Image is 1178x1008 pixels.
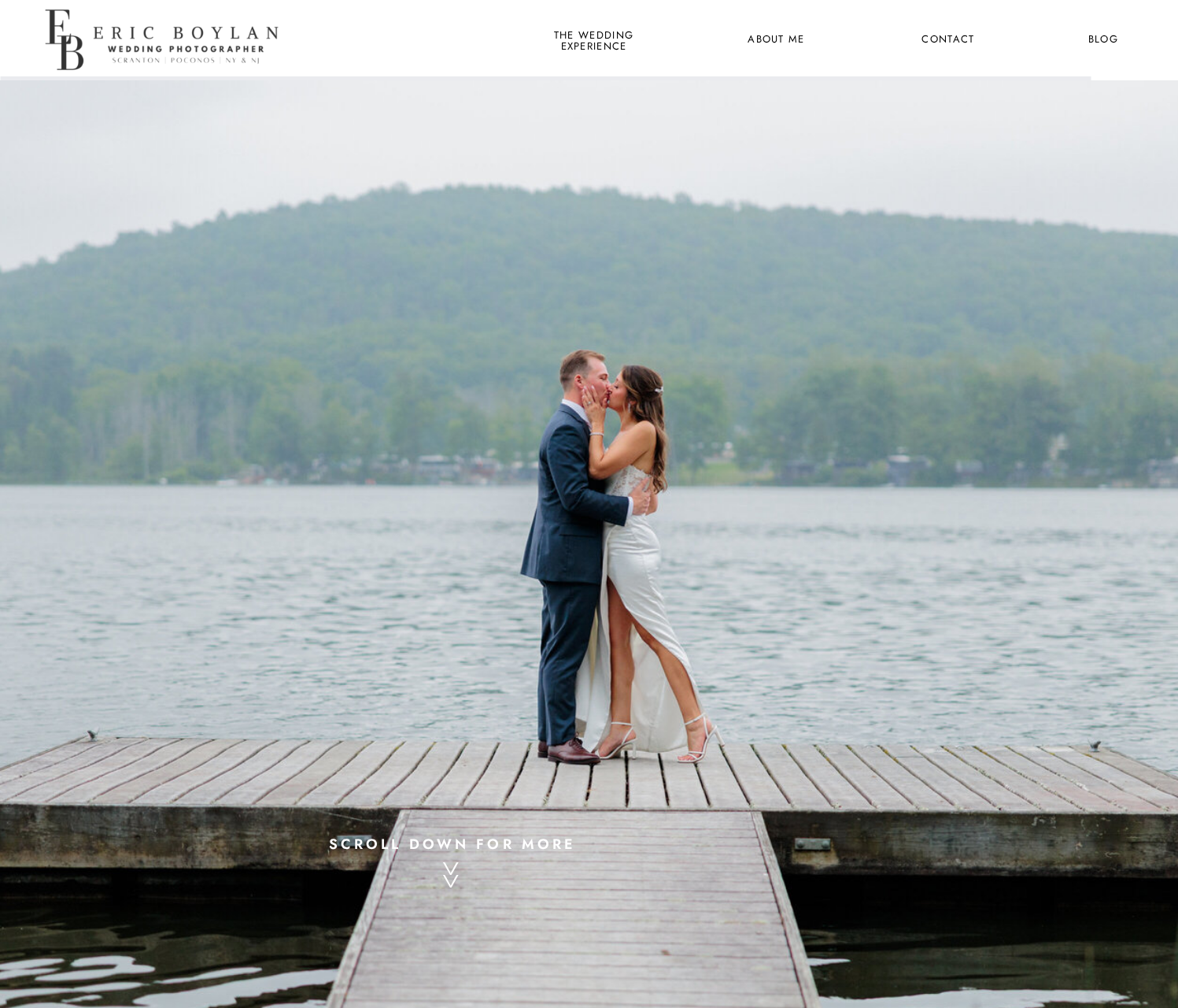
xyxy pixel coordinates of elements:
[1074,30,1132,50] a: Blog
[551,30,637,50] a: the wedding experience
[919,30,977,50] a: Contact
[316,831,589,852] a: scroll down for more
[738,30,814,50] a: About Me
